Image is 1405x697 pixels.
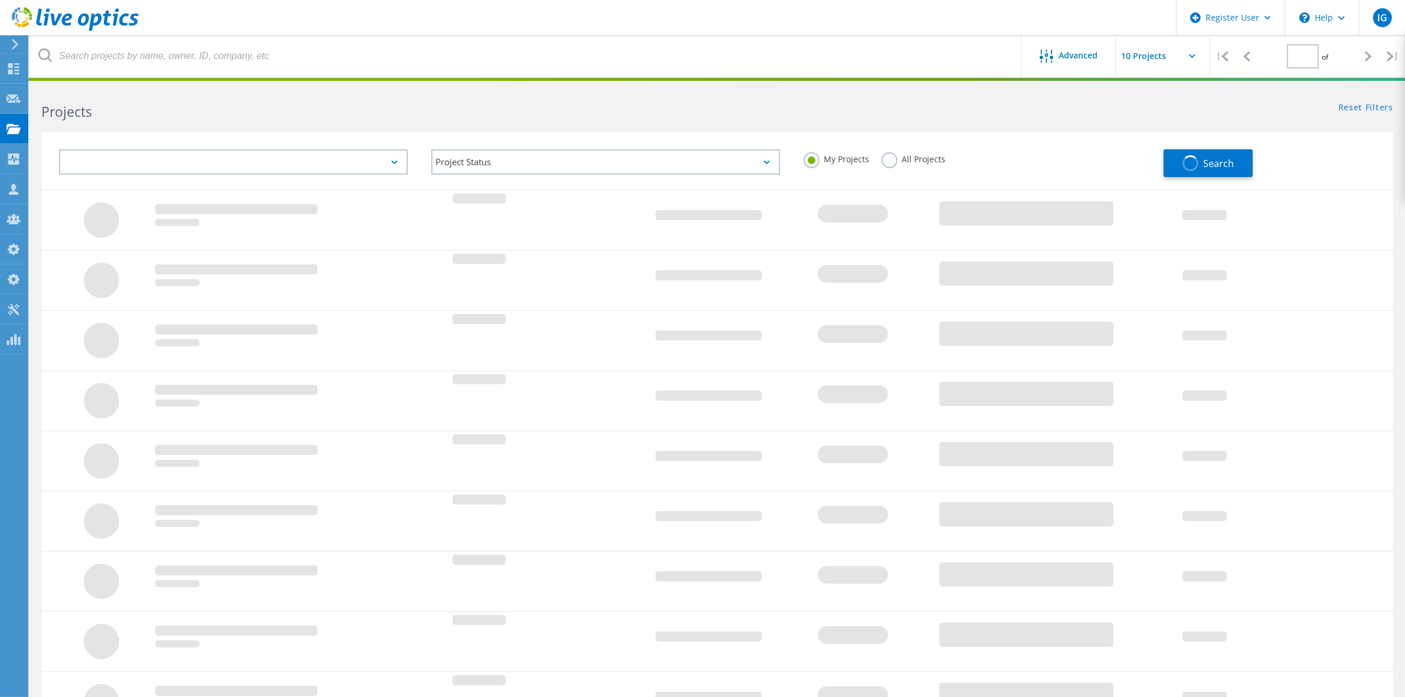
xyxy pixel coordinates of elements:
a: Live Optics Dashboard [12,25,139,33]
span: of [1322,52,1328,62]
b: Projects [41,102,92,121]
span: Search [1203,157,1234,170]
svg: \n [1299,12,1310,23]
button: Search [1164,149,1253,177]
span: IG [1377,13,1387,22]
label: My Projects [804,152,870,163]
div: | [1381,35,1405,77]
a: Reset Filters [1338,103,1393,113]
input: Search projects by name, owner, ID, company, etc [30,35,1022,77]
div: Project Status [431,149,780,175]
div: | [1210,35,1234,77]
label: All Projects [882,152,946,163]
span: Advanced [1059,51,1098,60]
